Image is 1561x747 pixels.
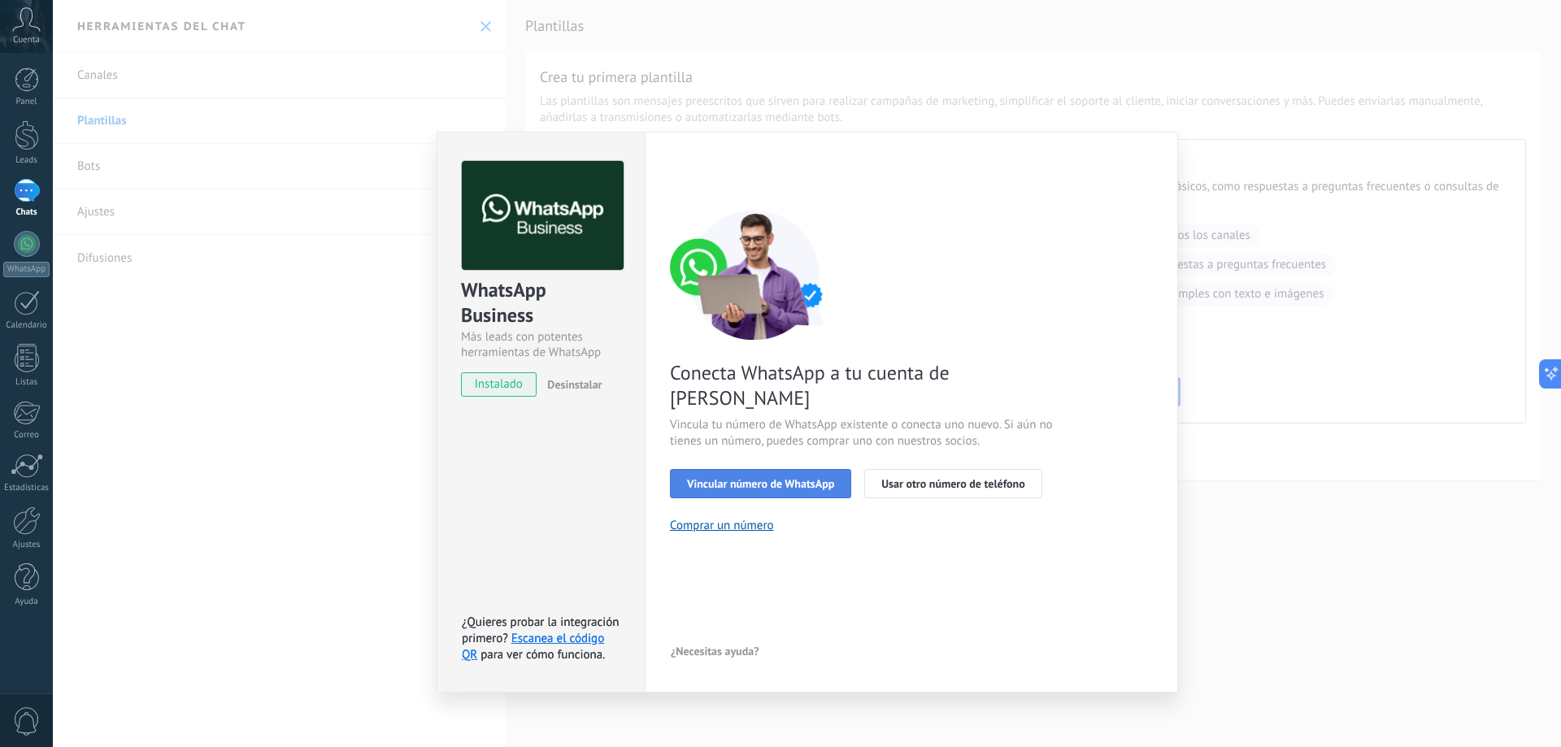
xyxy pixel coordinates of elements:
span: ¿Necesitas ayuda? [671,645,759,657]
button: Comprar un número [670,518,774,533]
span: Conecta WhatsApp a tu cuenta de [PERSON_NAME] [670,360,1057,410]
button: Usar otro número de teléfono [864,469,1041,498]
span: Vincular número de WhatsApp [687,478,834,489]
span: instalado [462,372,536,397]
a: Escanea el código QR [462,631,604,662]
div: Panel [3,97,50,107]
div: Correo [3,430,50,441]
span: ¿Quieres probar la integración primero? [462,615,620,646]
img: logo_main.png [462,161,624,271]
button: Vincular número de WhatsApp [670,469,851,498]
img: connect number [670,210,841,340]
div: Leads [3,155,50,166]
button: Desinstalar [541,372,602,397]
div: Ajustes [3,540,50,550]
div: Listas [3,377,50,388]
div: Ayuda [3,597,50,607]
span: Cuenta [13,35,40,46]
div: Chats [3,207,50,218]
div: WhatsApp [3,262,50,277]
span: Usar otro número de teléfono [881,478,1024,489]
span: para ver cómo funciona. [480,647,605,662]
span: Vincula tu número de WhatsApp existente o conecta uno nuevo. Si aún no tienes un número, puedes c... [670,417,1057,450]
div: Estadísticas [3,483,50,493]
div: Calendario [3,320,50,331]
div: Más leads con potentes herramientas de WhatsApp [461,329,621,360]
button: ¿Necesitas ayuda? [670,639,760,663]
span: Desinstalar [547,377,602,392]
div: WhatsApp Business [461,277,621,329]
